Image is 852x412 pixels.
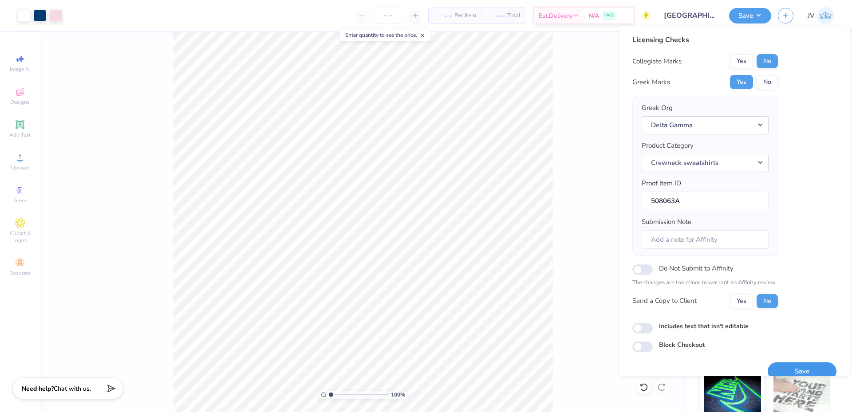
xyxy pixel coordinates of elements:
span: JV [808,11,815,21]
span: N/A [588,11,599,20]
button: Save [729,8,771,24]
label: Product Category [642,141,694,151]
div: Collegiate Marks [632,56,682,67]
strong: Need help? [22,385,54,393]
div: Greek Marks [632,77,670,87]
button: No [757,54,778,68]
span: Decorate [9,270,31,277]
span: Designs [10,98,30,106]
span: – – [487,11,505,20]
span: Upload [11,164,29,171]
label: Do Not Submit to Affinity [659,263,734,274]
button: No [757,294,778,308]
div: Enter quantity to see the price. [340,29,430,41]
button: Crewneck sweatshirts [642,154,769,172]
span: Greek [13,197,27,204]
span: Clipart & logos [4,230,35,244]
input: – – [371,8,405,24]
label: Proof Item ID [642,178,681,188]
span: Add Text [9,131,31,138]
label: Greek Org [642,103,673,113]
button: Yes [730,75,753,89]
input: Untitled Design [657,7,722,24]
button: No [757,75,778,89]
div: Send a Copy to Client [632,296,697,306]
span: Image AI [10,66,31,73]
span: 100 % [391,391,405,399]
img: Jo Vincent [817,7,834,24]
span: FREE [604,12,614,19]
label: Includes text that isn't editable [659,322,749,331]
input: Add a note for Affinity [642,230,769,249]
label: Submission Note [642,217,691,227]
div: Licensing Checks [632,35,778,45]
span: Est. Delivery [539,11,572,20]
span: – – [434,11,452,20]
span: Chat with us. [54,385,91,393]
label: Block Checkout [659,340,705,349]
button: Save [768,362,836,381]
button: Yes [730,294,753,308]
button: Yes [730,54,753,68]
p: The changes are too minor to warrant an Affinity review. [632,279,778,287]
span: Total [507,11,521,20]
span: Per Item [454,11,476,20]
a: JV [808,7,834,24]
button: Delta Gamma [642,116,769,134]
